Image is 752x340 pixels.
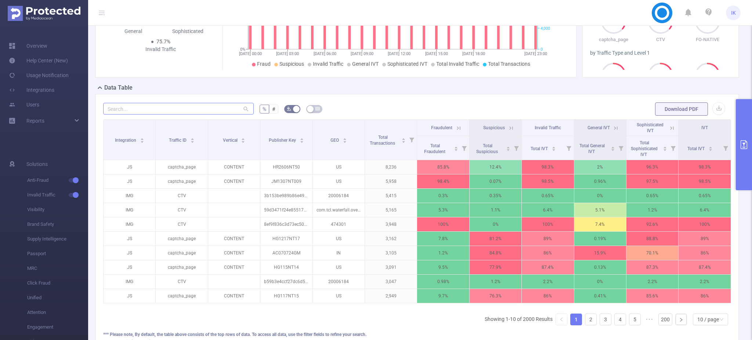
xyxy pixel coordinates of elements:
[644,314,655,325] span: •••
[343,137,347,141] div: Sort
[574,289,626,303] p: 0.41%
[417,189,469,203] p: 0.3%
[626,232,678,246] p: 88.8%
[626,203,678,217] p: 1.2%
[417,275,469,289] p: 0.98%
[417,260,469,274] p: 9.5%
[208,232,260,246] p: CONTENT
[343,140,347,142] i: icon: caret-down
[470,260,521,274] p: 77.9%
[470,203,521,217] p: 1.1%
[611,145,615,150] div: Sort
[238,21,245,26] tspan: 25%
[315,106,320,111] i: icon: table
[387,61,427,67] span: Sophisticated IVT
[330,138,340,143] span: GEO
[104,217,155,231] p: IMG
[104,203,155,217] p: IMG
[522,189,574,203] p: 0.65%
[531,146,549,151] span: Total IVT
[9,39,47,53] a: Overview
[263,106,266,112] span: %
[587,125,610,130] span: General IVT
[260,217,312,231] p: 8ef9f836c3d73ec50392cbe102170ea7
[27,290,88,305] span: Unified
[269,138,297,143] span: Publisher Key
[313,260,365,274] p: US
[104,232,155,246] p: JS
[663,148,667,150] i: icon: caret-down
[684,36,731,43] p: FO-NATIVE
[629,314,641,325] li: 5
[241,137,245,141] div: Sort
[156,203,207,217] p: CTV
[462,51,485,56] tspan: [DATE] 18:00
[103,331,731,338] div: *** Please note, By default, the table above consists of the top rows of data. To access all data...
[424,143,446,154] span: Total Fraudulent
[365,217,417,231] p: 3,948
[590,49,731,57] div: by Traffic Type and Level 1
[637,36,684,43] p: CTV
[161,28,216,35] div: Sophisticated
[260,260,312,274] p: HG115NT14
[8,6,80,21] img: Protected Media
[626,217,678,231] p: 92.6%
[365,260,417,274] p: 3,091
[417,246,469,260] p: 1.2%
[156,39,170,44] span: 75.7%
[257,61,271,67] span: Fraud
[679,217,731,231] p: 100%
[343,137,347,139] i: icon: caret-up
[260,189,312,203] p: 3b153be989b86e496ee48ff55d0c0368
[574,260,626,274] p: 0.13%
[103,103,254,115] input: Search...
[417,174,469,188] p: 98.4%
[406,120,417,160] i: Filter menu
[27,320,88,334] span: Engagement
[276,51,299,56] tspan: [DATE] 03:00
[679,275,731,289] p: 2.2%
[552,148,556,150] i: icon: caret-down
[425,51,448,56] tspan: [DATE] 15:00
[239,51,262,56] tspan: [DATE] 00:00
[190,137,195,141] div: Sort
[540,26,550,31] tspan: 4,000
[140,137,144,141] div: Sort
[522,217,574,231] p: 100%
[401,137,406,141] div: Sort
[454,148,458,150] i: icon: caret-down
[731,6,736,20] span: IK
[470,217,521,231] p: 0%
[708,145,713,150] div: Sort
[611,148,615,150] i: icon: caret-down
[574,217,626,231] p: 7.4%
[388,51,411,56] tspan: [DATE] 12:00
[679,189,731,203] p: 0.65%
[679,160,731,174] p: 98.3%
[626,160,678,174] p: 96.3%
[26,157,48,171] span: Solutions
[27,246,88,261] span: Passport
[365,203,417,217] p: 5,165
[156,217,207,231] p: CTV
[9,53,68,68] a: Help Center (New)
[260,174,312,188] p: JM1307NT009
[106,28,161,35] div: General
[616,136,626,160] i: Filter menu
[313,217,365,231] p: 474301
[506,145,510,148] i: icon: caret-up
[571,314,582,325] a: 1
[313,174,365,188] p: US
[556,314,567,325] li: Previous Page
[156,275,207,289] p: CTV
[644,314,655,325] li: Next 5 Pages
[260,246,312,260] p: AC070724GM
[459,136,469,160] i: Filter menu
[27,173,88,188] span: Anti-Fraud
[365,289,417,303] p: 2,949
[522,160,574,174] p: 98.3%
[590,36,637,43] p: captcha_page
[260,289,312,303] p: HG117NT15
[104,289,155,303] p: JS
[679,203,731,217] p: 6.4%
